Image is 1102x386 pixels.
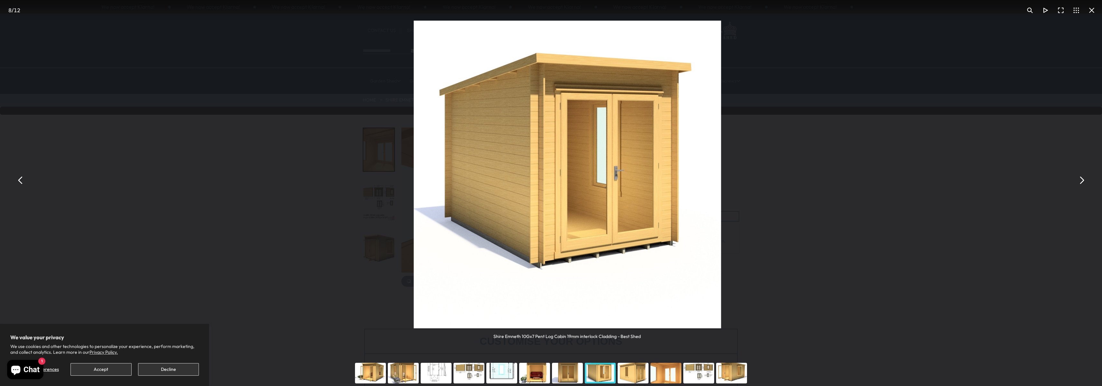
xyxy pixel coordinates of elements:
div: Shire Emneth 10Gx7 Pent Log Cabin 19mm interlock Cladding - Best Shed [493,328,641,340]
p: We use cookies and other technologies to personalize your experience, perform marketing, and coll... [10,343,199,355]
a: Privacy Policy. [89,349,118,355]
button: Accept [70,363,131,376]
button: Next [1074,172,1089,188]
span: 12 [14,7,20,14]
button: Close [1084,3,1099,18]
inbox-online-store-chat: Shopify online store chat [5,360,45,381]
button: Previous [13,172,28,188]
h2: We value your privacy [10,334,199,341]
button: Decline [138,363,199,376]
div: / [3,3,26,18]
span: 8 [8,7,12,14]
button: Toggle thumbnails [1069,3,1084,18]
button: Toggle zoom level [1022,3,1038,18]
